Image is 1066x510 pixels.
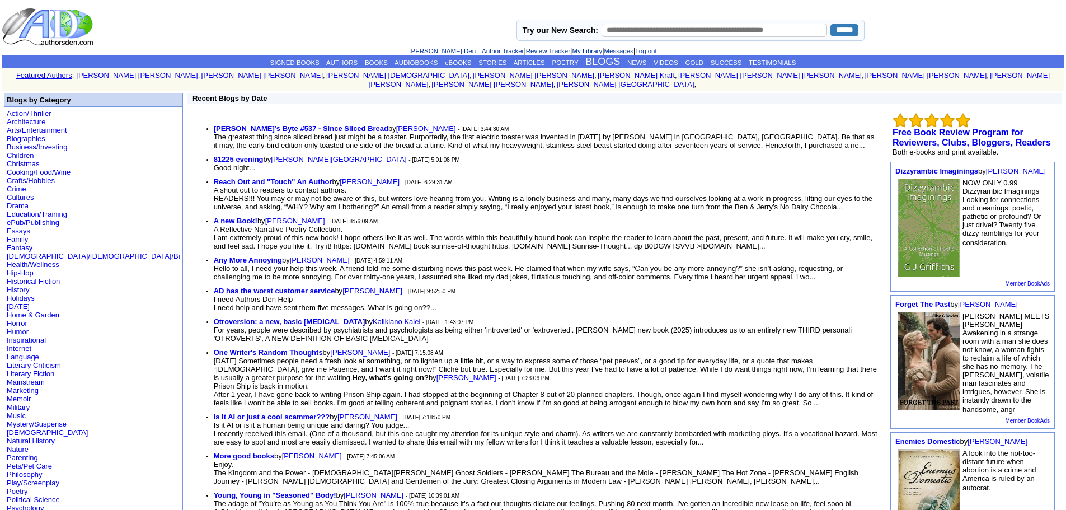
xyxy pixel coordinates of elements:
[402,179,453,185] font: - [DATE] 6:29:31 AM
[893,148,998,156] font: Both e-books and print available.
[7,294,35,302] a: Holidays
[557,80,694,88] a: [PERSON_NAME] [GEOGRAPHIC_DATA]
[7,160,40,168] a: Christmas
[214,348,877,407] font: by [DATE] Sometimes people need a fresh look at something, or to lighten up a little bit, or a wa...
[898,312,960,410] img: 80464.gif
[986,167,1046,175] a: [PERSON_NAME]
[365,59,388,66] a: BOOKS
[895,300,1018,308] font: by
[7,210,67,218] a: Education/Training
[392,350,443,356] font: - [DATE] 7:15:08 AM
[7,395,31,403] a: Memoir
[214,452,858,485] font: by Enjoy. The Kingdom and the Power - [DEMOGRAPHIC_DATA][PERSON_NAME] Ghost Soldiers - [PERSON_NA...
[326,59,358,66] a: AUTHORS
[962,179,1041,247] font: NOW ONLY 0.99 Dizzyrambic Imaginings Looking for connections and meanings: poetic, pathetic or pr...
[7,311,59,319] a: Home & Garden
[16,71,72,79] a: Featured Authors
[214,452,274,460] b: More good books
[7,185,26,193] a: Crime
[514,59,545,66] a: ARTICLES
[472,73,473,79] font: i
[431,80,553,88] a: [PERSON_NAME] [PERSON_NAME]
[7,277,60,286] a: Historical Fiction
[7,336,46,344] a: Inspirational
[7,428,88,437] a: [DEMOGRAPHIC_DATA]
[353,373,429,382] b: Hey, what's going on?
[214,287,335,295] a: AD has the worst customer service
[344,453,395,460] font: - [DATE] 7:45:06 AM
[898,179,960,277] img: 74470.gif
[7,168,71,176] a: Cooking/Food/Wine
[270,59,320,66] a: SIGNED BOOKS
[72,71,74,79] font: :
[340,177,400,186] a: [PERSON_NAME]
[214,155,264,163] b: 81225 evening
[7,445,29,453] a: Nature
[214,373,873,407] span: by Prison Ship is back in motion. After 1 year, I have gone back to writing Prison Ship again. I ...
[458,126,509,132] font: - [DATE] 3:44:30 AM
[895,167,1046,175] font: by
[598,71,675,79] a: [PERSON_NAME] Kraft
[7,327,29,336] a: Humor
[895,300,950,308] a: Forget The Past
[265,217,325,225] a: [PERSON_NAME]
[396,124,456,133] a: [PERSON_NAME]
[7,361,61,369] a: Literary Criticism
[585,56,620,67] a: BLOGS
[7,495,60,504] a: Political Science
[214,177,872,211] font: by A shout out to readers to contact authors. READERS!!! You may or may not be aware of this, but...
[201,71,323,79] a: [PERSON_NAME] [PERSON_NAME]
[409,46,656,55] font: | | | |
[7,353,39,361] a: Language
[654,59,678,66] a: VIDEOS
[7,462,52,470] a: Pets/Pet Care
[214,413,330,421] a: Is it AI or just a cool scammer???
[7,202,29,210] a: Drama
[405,288,456,294] font: - [DATE] 9:52:50 PM
[597,73,598,79] font: i
[7,269,34,277] a: Hip-Hop
[327,218,378,224] font: - [DATE] 8:56:09 AM
[436,373,496,382] a: [PERSON_NAME]
[214,217,872,250] font: by A Reflective Narrative Poetry Collection. I am extremely proud of this new book! I hope others...
[7,151,34,160] a: Children
[473,71,594,79] a: [PERSON_NAME] [PERSON_NAME]
[7,176,55,185] a: Crafts/Hobbies
[445,59,471,66] a: eBOOKS
[989,73,990,79] font: i
[214,124,388,133] a: [PERSON_NAME]’s Byte #537 - Since Sliced Bread
[214,287,456,312] font: by I need Authors Den Help I need help and have sent them five messages. What is going on??...
[627,59,647,66] a: NEWS
[685,59,703,66] a: GOLD
[214,317,365,326] a: Otroversion: a new, basic [MEDICAL_DATA]
[337,413,397,421] a: [PERSON_NAME]
[893,128,1051,147] a: Free Book Review Program for Reviewers, Clubs, Bloggers, Readers
[326,71,469,79] a: [PERSON_NAME] [DEMOGRAPHIC_DATA]
[7,403,30,411] a: Military
[214,177,332,186] a: Reach Out and "Touch" An Author
[76,71,198,79] a: [PERSON_NAME] [PERSON_NAME]
[958,300,1018,308] a: [PERSON_NAME]
[408,157,460,163] font: - [DATE] 5:01:08 PM
[968,437,1027,446] a: [PERSON_NAME]
[526,48,570,54] a: Review Tracker
[572,48,602,54] a: My Library
[7,126,67,134] a: Arts/Entertainment
[7,378,45,386] a: Mainstream
[962,312,1049,414] font: [PERSON_NAME] MEETS [PERSON_NAME] Awakening in a strange room with a man she does not know, a wom...
[214,348,323,357] a: One Writer's Random Thoughts
[7,369,54,378] a: Literary Fiction
[214,256,843,281] font: by Hello to all, I need your help this week. A friend told me some disturbing news this past week...
[342,287,402,295] a: [PERSON_NAME]
[214,217,257,225] b: A new Book!
[7,453,38,462] a: Parenting
[430,82,431,88] font: i
[604,48,633,54] a: Messages
[271,155,406,163] a: [PERSON_NAME][GEOGRAPHIC_DATA]
[940,113,955,128] img: bigemptystars.png
[7,286,29,294] a: History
